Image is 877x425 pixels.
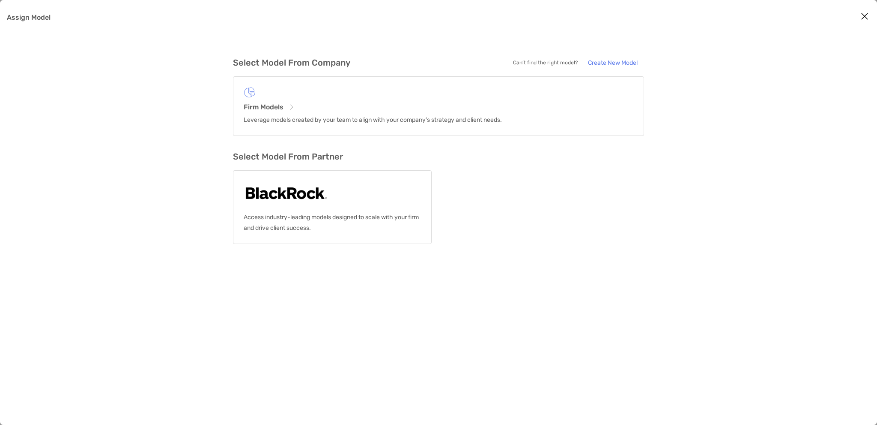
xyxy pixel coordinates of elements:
p: Can’t find the right model? [513,57,578,68]
p: Leverage models created by your team to align with your company’s strategy and client needs. [244,115,633,125]
h3: Select Model From Partner [233,151,644,162]
button: Close modal [858,10,871,23]
a: Create New Model [581,56,644,69]
h3: Select Model From Company [233,57,350,68]
p: Assign Model [7,12,51,23]
img: Blackrock [244,181,329,208]
p: Access industry-leading models designed to scale with your firm and drive client success. [244,212,421,233]
a: Firm ModelsLeverage models created by your team to align with your company’s strategy and client ... [233,76,644,136]
a: BlackrockAccess industry-leading models designed to scale with your firm and drive client success. [233,170,432,244]
h3: Firm Models [244,103,633,111]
